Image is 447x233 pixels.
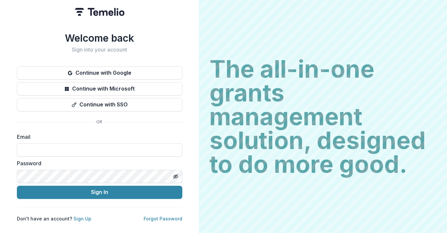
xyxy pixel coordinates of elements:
button: Toggle password visibility [170,171,181,182]
p: Don't have an account? [17,215,91,222]
button: Continue with Google [17,66,182,80]
a: Forgot Password [144,216,182,221]
img: Temelio [75,8,124,16]
label: Email [17,133,178,141]
button: Sign In [17,186,182,199]
a: Sign Up [73,216,91,221]
button: Continue with Microsoft [17,82,182,96]
h1: Welcome back [17,32,182,44]
h2: Sign into your account [17,47,182,53]
button: Continue with SSO [17,98,182,111]
label: Password [17,159,178,167]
